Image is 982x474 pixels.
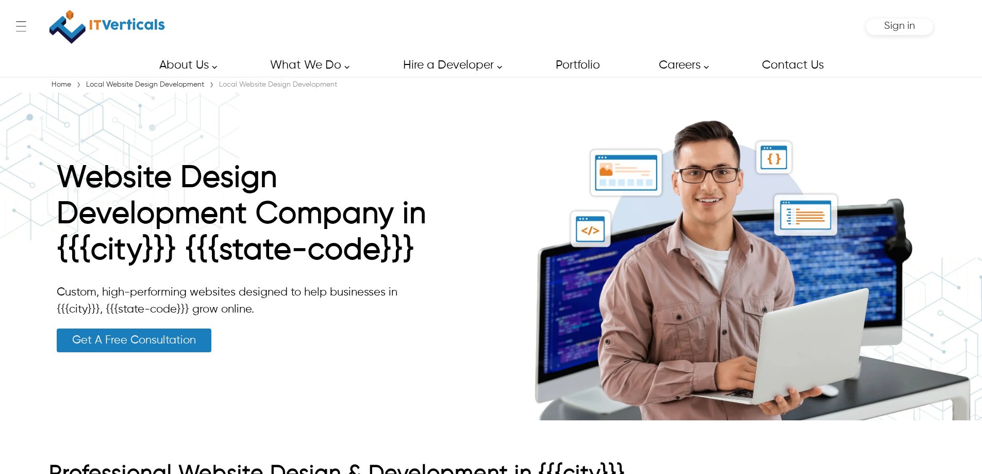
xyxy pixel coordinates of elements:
[57,329,211,352] a: Get A Free Consultation
[49,5,165,48] a: IT Verticals Inc
[209,78,214,92] span: ›
[57,284,432,318] p: Custom, high-performing websites designed to help businesses in {{{city}}}, {{{state-code}}} grow...
[217,79,340,90] div: Local Website Design Development
[147,54,223,77] a: About Us
[884,24,915,30] a: Sign in
[544,54,611,77] a: Portfolio
[258,54,355,77] a: What We Do
[49,5,165,48] img: IT Verticals Inc
[884,21,915,31] span: Sign in
[76,78,81,92] span: ›
[57,160,432,274] h1: Website Design Development Company in {{{city}}} {{{state-code}}}
[84,81,207,88] a: Local Website Design Development
[391,54,508,77] a: Hire a Developer
[647,54,714,77] a: Careers
[49,81,74,88] a: Home
[750,54,835,77] a: Contact Us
